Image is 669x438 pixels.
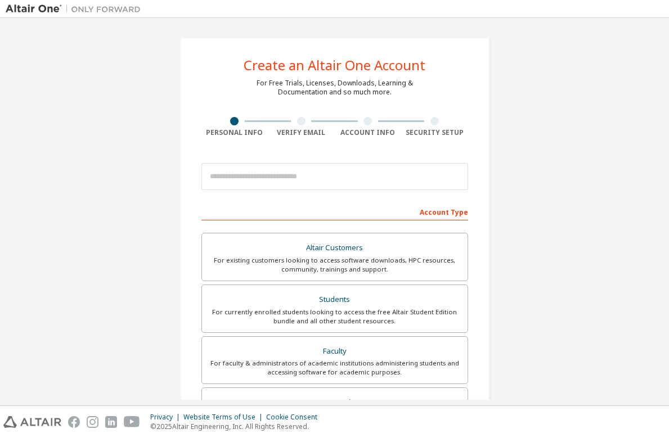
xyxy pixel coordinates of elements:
div: Verify Email [268,128,335,137]
div: Altair Customers [209,240,461,256]
div: Create an Altair One Account [244,58,425,72]
div: For Free Trials, Licenses, Downloads, Learning & Documentation and so much more. [257,79,413,97]
img: youtube.svg [124,416,140,428]
div: Faculty [209,344,461,359]
img: facebook.svg [68,416,80,428]
div: Everyone else [209,395,461,410]
div: Students [209,292,461,308]
div: Website Terms of Use [183,413,266,422]
div: Account Type [201,202,468,220]
div: Privacy [150,413,183,422]
p: © 2025 Altair Engineering, Inc. All Rights Reserved. [150,422,324,431]
div: For faculty & administrators of academic institutions administering students and accessing softwa... [209,359,461,377]
img: linkedin.svg [105,416,117,428]
img: altair_logo.svg [3,416,61,428]
div: Personal Info [201,128,268,137]
div: For currently enrolled students looking to access the free Altair Student Edition bundle and all ... [209,308,461,326]
div: Cookie Consent [266,413,324,422]
div: Account Info [335,128,402,137]
div: Security Setup [401,128,468,137]
img: Altair One [6,3,146,15]
div: For existing customers looking to access software downloads, HPC resources, community, trainings ... [209,256,461,274]
img: instagram.svg [87,416,98,428]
